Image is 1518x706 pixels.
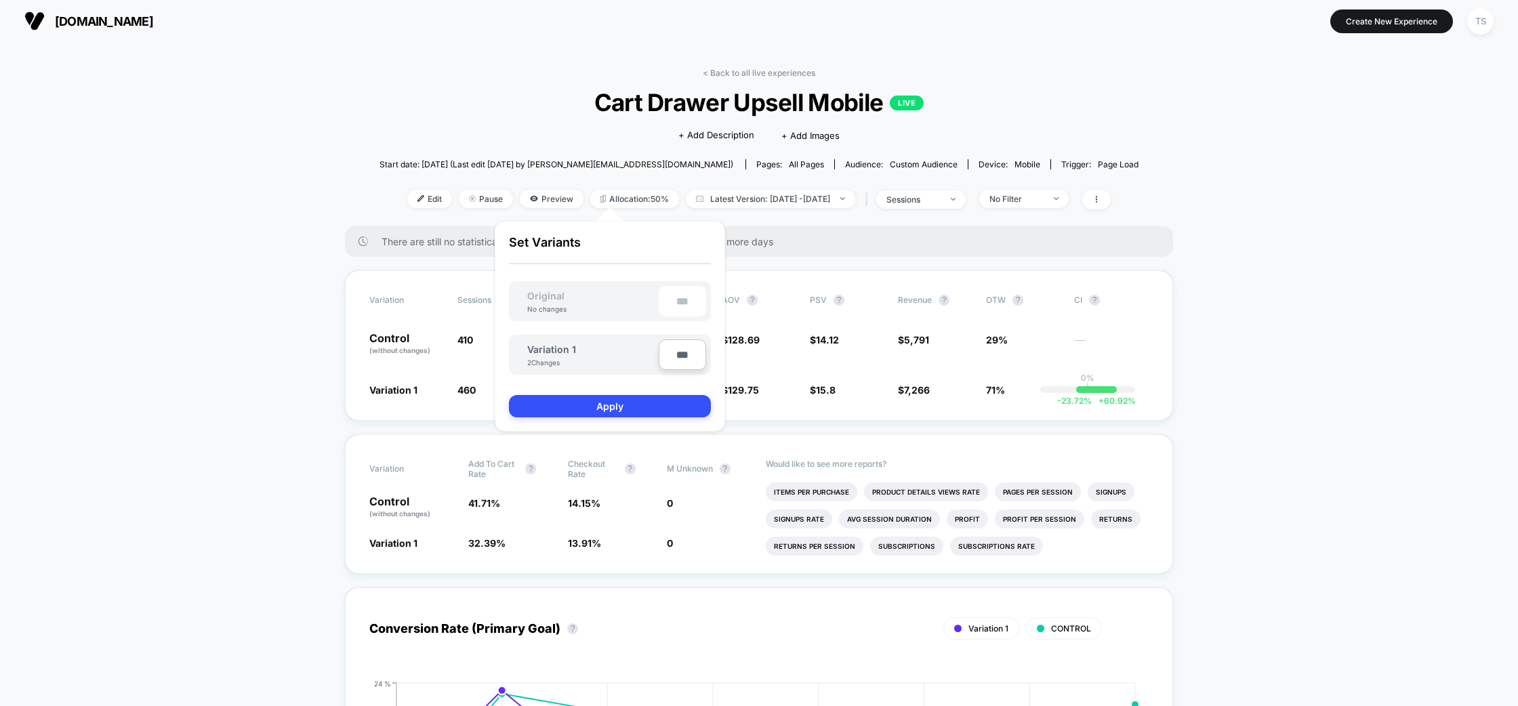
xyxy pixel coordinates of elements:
li: Avg Session Duration [839,510,940,528]
span: Pause [459,190,513,208]
span: Checkout Rate [568,459,618,479]
button: ? [720,463,731,474]
span: Variation [369,459,444,479]
span: 14.12 [816,334,839,346]
a: < Back to all live experiences [703,68,815,78]
span: Variation [369,295,444,306]
tspan: 24 % [374,679,391,687]
span: Variation 1 [968,623,1008,634]
img: edit [417,195,424,202]
span: $ [810,334,839,346]
span: 14.15 % [568,497,600,509]
span: Allocation: 50% [590,190,679,208]
span: Revenue [898,295,932,305]
span: 60.92 % [1092,396,1136,406]
li: Pages Per Session [995,482,1081,501]
span: M Unknown [667,463,713,474]
span: --- [1074,336,1149,356]
p: LIVE [890,96,924,110]
li: Returns Per Session [766,537,863,556]
span: 29% [986,334,1008,346]
div: Audience: [845,159,958,169]
li: Profit Per Session [995,510,1084,528]
img: end [469,195,476,202]
span: (without changes) [369,510,430,518]
img: end [951,198,956,201]
button: ? [1012,295,1023,306]
p: 0% [1081,373,1094,383]
span: Variation 1 [527,344,576,355]
div: 2 Changes [527,358,568,367]
span: Start date: [DATE] (Last edit [DATE] by [PERSON_NAME][EMAIL_ADDRESS][DOMAIN_NAME]) [379,159,733,169]
span: 460 [457,384,476,396]
li: Subscriptions Rate [950,537,1043,556]
span: 0 [667,537,673,549]
button: ? [834,295,844,306]
img: rebalance [600,195,606,203]
p: Control [369,496,455,519]
span: $ [810,384,836,396]
span: | [862,190,876,209]
span: Original [514,290,578,302]
button: ? [747,295,758,306]
span: $ [722,384,759,396]
span: + Add Description [678,129,754,142]
span: Variation 1 [369,537,417,549]
span: Latest Version: [DATE] - [DATE] [686,190,855,208]
span: CI [1074,295,1149,306]
span: 15.8 [816,384,836,396]
li: Returns [1091,510,1141,528]
span: Variation 1 [369,384,417,396]
span: There are still no statistically significant results. We recommend waiting a few more days [382,236,1146,247]
button: TS [1463,7,1498,35]
span: 7,266 [904,384,930,396]
span: Edit [407,190,452,208]
li: Profit [947,510,988,528]
div: sessions [886,194,941,205]
span: Device: [968,159,1050,169]
span: CONTROL [1051,623,1091,634]
span: [DOMAIN_NAME] [55,14,153,28]
button: Create New Experience [1330,9,1453,33]
img: end [840,197,845,200]
button: ? [1089,295,1100,306]
span: 129.75 [728,384,759,396]
span: mobile [1014,159,1040,169]
span: 71% [986,384,1005,396]
li: Signups Rate [766,510,832,528]
span: 13.91 % [568,537,601,549]
img: calendar [696,195,703,202]
span: -23.72 % [1057,396,1092,406]
button: ? [939,295,949,306]
span: OTW [986,295,1061,306]
span: PSV [810,295,827,305]
span: 0 [667,497,673,509]
li: Items Per Purchase [766,482,857,501]
span: Add To Cart Rate [468,459,518,479]
span: (without changes) [369,346,430,354]
span: Custom Audience [890,159,958,169]
p: Set Variants [509,235,711,264]
li: Signups [1088,482,1134,501]
span: $ [722,334,760,346]
span: 128.69 [728,334,760,346]
div: No Filter [989,194,1044,204]
div: Pages: [756,159,824,169]
div: Trigger: [1061,159,1138,169]
span: 410 [457,334,473,346]
button: [DOMAIN_NAME] [20,10,157,32]
button: Apply [509,395,711,417]
span: + [1099,396,1104,406]
img: Visually logo [24,11,45,31]
button: ? [567,623,578,634]
span: all pages [789,159,824,169]
button: ? [525,463,536,474]
span: $ [898,334,929,346]
img: end [1054,197,1059,200]
div: TS [1467,8,1494,35]
span: Preview [520,190,583,208]
li: Product Details Views Rate [864,482,988,501]
span: $ [898,384,930,396]
span: Cart Drawer Upsell Mobile [417,88,1101,117]
button: ? [625,463,636,474]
